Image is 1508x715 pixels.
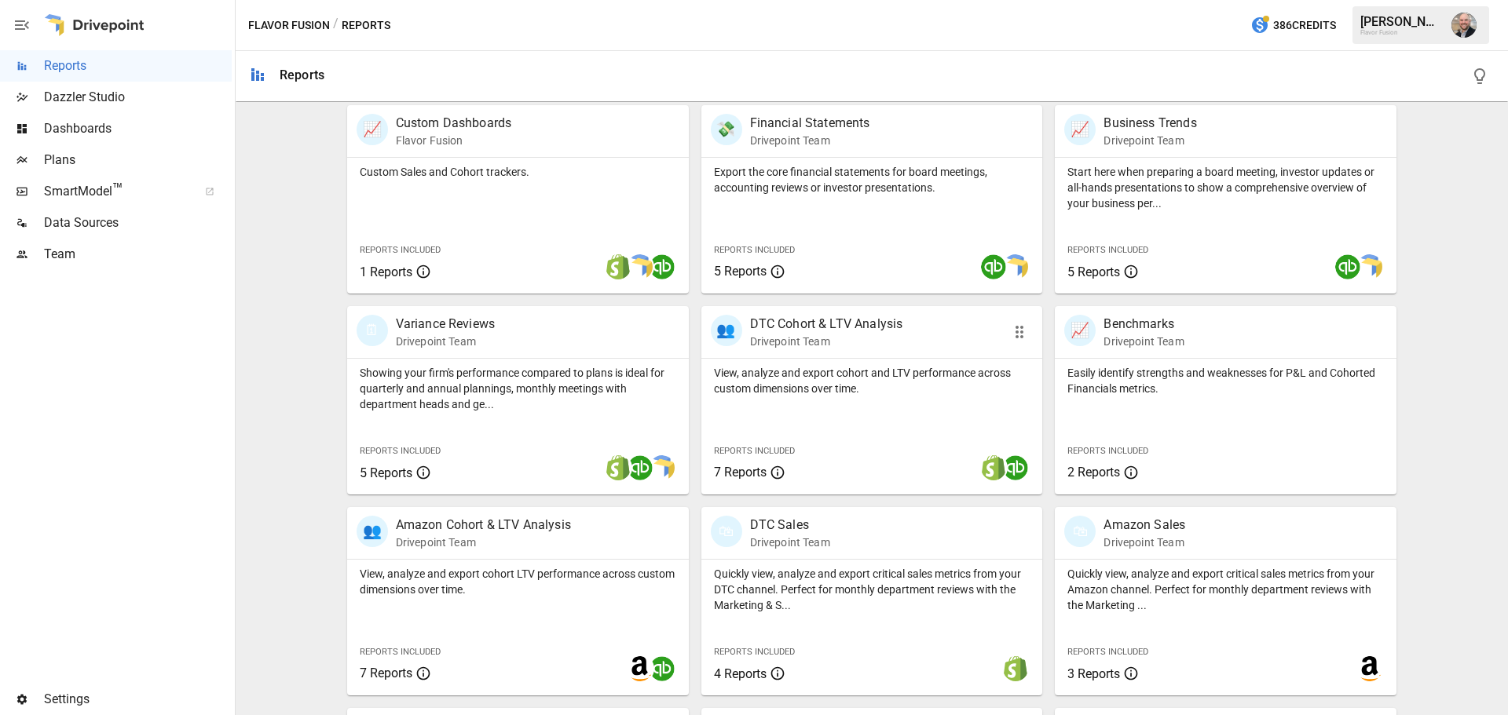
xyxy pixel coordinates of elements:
[628,656,653,681] img: amazon
[1360,14,1442,29] div: [PERSON_NAME]
[714,264,767,279] span: 5 Reports
[714,365,1030,396] p: View, analyze and export cohort and LTV performance across custom dimensions over time.
[1067,446,1148,456] span: Reports Included
[112,180,123,199] span: ™
[360,245,441,255] span: Reports Included
[396,315,495,334] p: Variance Reviews
[360,264,412,279] span: 1 Reports
[1003,656,1028,681] img: shopify
[396,114,512,133] p: Custom Dashboards
[360,446,441,456] span: Reports Included
[1064,315,1096,346] div: 📈
[606,254,631,279] img: shopify
[44,245,232,264] span: Team
[1067,666,1120,681] span: 3 Reports
[396,516,571,534] p: Amazon Cohort & LTV Analysis
[1064,516,1096,547] div: 🛍
[44,182,188,201] span: SmartModel
[396,133,512,148] p: Flavor Fusion
[1003,455,1028,480] img: quickbooks
[714,465,767,480] span: 7 Reports
[714,245,795,255] span: Reports Included
[1067,264,1120,279] span: 5 Reports
[360,566,676,597] p: View, analyze and export cohort LTV performance across custom dimensions over time.
[1244,11,1342,40] button: 386Credits
[248,16,330,35] button: Flavor Fusion
[750,133,870,148] p: Drivepoint Team
[981,254,1006,279] img: quickbooks
[1067,647,1148,657] span: Reports Included
[750,516,830,534] p: DTC Sales
[44,57,232,75] span: Reports
[44,213,232,232] span: Data Sources
[360,647,441,657] span: Reports Included
[1360,29,1442,36] div: Flavor Fusion
[711,516,742,547] div: 🛍
[714,566,1030,613] p: Quickly view, analyze and export critical sales metrics from your DTC channel. Perfect for monthl...
[750,315,903,334] p: DTC Cohort & LTV Analysis
[1067,365,1384,396] p: Easily identify strengths and weaknesses for P&L and Cohorted Financials metrics.
[1104,516,1185,534] p: Amazon Sales
[357,315,388,346] div: 🗓
[396,334,495,349] p: Drivepoint Team
[1357,254,1382,279] img: smart model
[360,666,412,680] span: 7 Reports
[360,164,676,180] p: Custom Sales and Cohort trackers.
[1104,114,1196,133] p: Business Trends
[357,114,388,145] div: 📈
[396,534,571,550] p: Drivepoint Team
[714,446,795,456] span: Reports Included
[1451,13,1477,38] img: Dustin Jacobson
[360,465,412,480] span: 5 Reports
[711,114,742,145] div: 💸
[628,455,653,480] img: quickbooks
[628,254,653,279] img: smart model
[750,534,830,550] p: Drivepoint Team
[750,114,870,133] p: Financial Statements
[650,656,675,681] img: quickbooks
[44,690,232,709] span: Settings
[750,334,903,349] p: Drivepoint Team
[1104,534,1185,550] p: Drivepoint Team
[1335,254,1360,279] img: quickbooks
[1104,315,1184,334] p: Benchmarks
[44,119,232,138] span: Dashboards
[1273,16,1336,35] span: 386 Credits
[1067,245,1148,255] span: Reports Included
[650,455,675,480] img: smart model
[714,647,795,657] span: Reports Included
[1067,465,1120,480] span: 2 Reports
[1064,114,1096,145] div: 📈
[1003,254,1028,279] img: smart model
[650,254,675,279] img: quickbooks
[333,16,339,35] div: /
[1357,656,1382,681] img: amazon
[981,455,1006,480] img: shopify
[44,88,232,107] span: Dazzler Studio
[357,516,388,547] div: 👥
[1104,133,1196,148] p: Drivepoint Team
[714,164,1030,195] p: Export the core financial statements for board meetings, accounting reviews or investor presentat...
[1442,3,1486,47] button: Dustin Jacobson
[714,666,767,681] span: 4 Reports
[606,455,631,480] img: shopify
[1067,164,1384,211] p: Start here when preparing a board meeting, investor updates or all-hands presentations to show a ...
[1104,334,1184,349] p: Drivepoint Team
[711,315,742,346] div: 👥
[44,151,232,170] span: Plans
[360,365,676,412] p: Showing your firm's performance compared to plans is ideal for quarterly and annual plannings, mo...
[1067,566,1384,613] p: Quickly view, analyze and export critical sales metrics from your Amazon channel. Perfect for mon...
[280,67,324,82] div: Reports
